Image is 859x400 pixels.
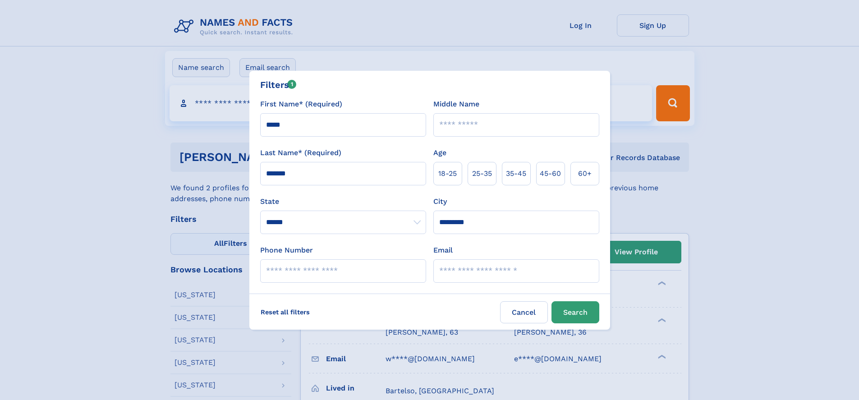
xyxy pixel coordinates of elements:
[506,168,526,179] span: 35‑45
[260,245,313,256] label: Phone Number
[438,168,457,179] span: 18‑25
[551,301,599,323] button: Search
[433,196,447,207] label: City
[255,301,316,323] label: Reset all filters
[578,168,592,179] span: 60+
[260,147,341,158] label: Last Name* (Required)
[260,78,297,92] div: Filters
[540,168,561,179] span: 45‑60
[433,245,453,256] label: Email
[260,196,426,207] label: State
[433,147,446,158] label: Age
[260,99,342,110] label: First Name* (Required)
[472,168,492,179] span: 25‑35
[433,99,479,110] label: Middle Name
[500,301,548,323] label: Cancel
